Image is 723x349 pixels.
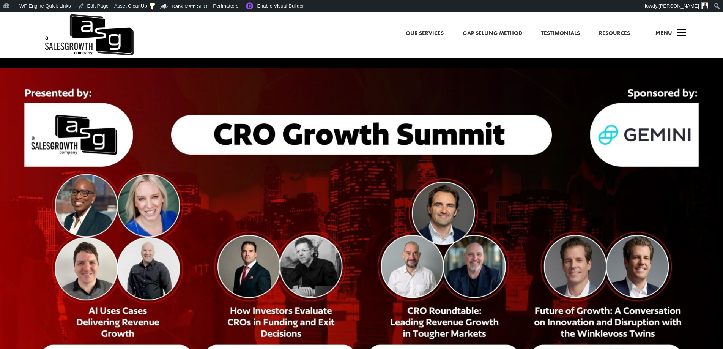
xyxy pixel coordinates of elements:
img: ASG Co. Logo [44,12,134,58]
span: [PERSON_NAME] [658,3,699,9]
a: A Sales Growth Company Logo [44,12,134,58]
span: Rank Math SEO [172,3,207,9]
span: a [674,26,689,41]
span: Menu [655,29,672,36]
a: Resources [599,28,630,38]
a: Our Services [406,28,444,38]
a: Testimonials [541,28,580,38]
a: Gap Selling Method [463,28,522,38]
